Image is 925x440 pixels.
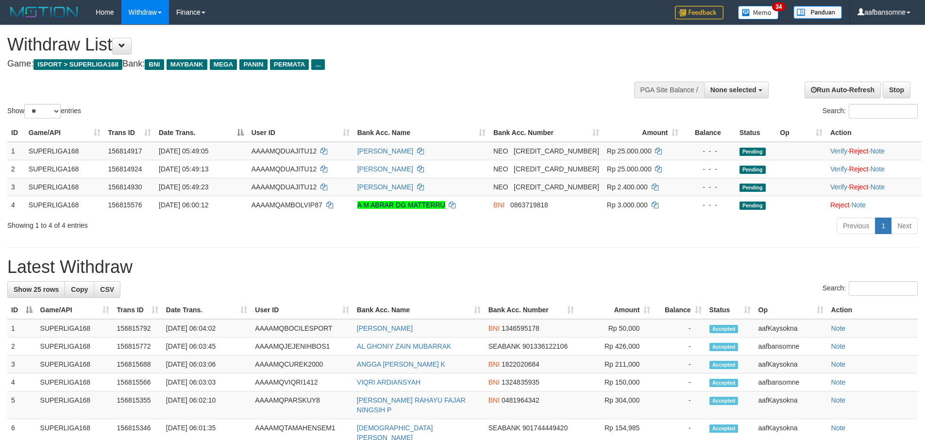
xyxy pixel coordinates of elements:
span: 156815576 [108,201,142,209]
th: Amount: activate to sort column ascending [578,301,655,319]
span: Rp 25.000.000 [607,147,652,155]
span: Accepted [709,424,739,433]
select: Showentries [24,104,61,118]
div: PGA Site Balance / [634,82,704,98]
th: Game/API: activate to sort column ascending [36,301,113,319]
td: aafbansomne [755,373,827,391]
span: AAAAMQDUAJITU12 [252,183,317,191]
a: Verify [830,183,847,191]
th: Trans ID: activate to sort column ascending [113,301,162,319]
td: [DATE] 06:03:45 [162,338,252,355]
th: Action [827,301,918,319]
span: [DATE] 05:49:05 [159,147,208,155]
td: AAAAMQCUREK2000 [251,355,353,373]
span: Copy [71,286,88,293]
span: 34 [772,2,785,11]
a: Note [851,201,866,209]
span: [DATE] 05:49:13 [159,165,208,173]
th: Balance: activate to sort column ascending [654,301,705,319]
td: SUPERLIGA168 [25,142,104,160]
a: Reject [830,201,850,209]
div: Showing 1 to 4 of 4 entries [7,217,378,230]
span: BNI [145,59,164,70]
td: SUPERLIGA168 [25,178,104,196]
span: Accepted [709,343,739,351]
th: Balance [682,124,735,142]
td: 2 [7,338,36,355]
span: Copy 901744449420 to clipboard [522,424,568,432]
td: SUPERLIGA168 [36,319,113,338]
td: SUPERLIGA168 [36,391,113,419]
a: Note [870,147,885,155]
td: - [654,338,705,355]
td: · · [826,178,922,196]
a: Previous [837,218,875,234]
a: [PERSON_NAME] RAHAYU FAJAR NINGSIH P [357,396,466,414]
td: 156815772 [113,338,162,355]
a: CSV [94,281,120,298]
span: MEGA [210,59,237,70]
td: - [654,391,705,419]
td: [DATE] 06:03:06 [162,355,252,373]
span: Copy 5859457140486971 to clipboard [514,165,599,173]
span: 156814930 [108,183,142,191]
td: [DATE] 06:03:03 [162,373,252,391]
td: Rp 304,000 [578,391,655,419]
label: Search: [823,104,918,118]
a: A M ABRAR DG MATTERRU [357,201,445,209]
span: CSV [100,286,114,293]
th: Amount: activate to sort column ascending [603,124,682,142]
td: SUPERLIGA168 [25,160,104,178]
a: Show 25 rows [7,281,65,298]
a: AL GHONIY ZAIN MUBARRAK [357,342,451,350]
td: 3 [7,355,36,373]
span: Accepted [709,325,739,333]
td: 156815792 [113,319,162,338]
th: ID: activate to sort column descending [7,301,36,319]
span: SEABANK [488,424,521,432]
a: Reject [849,165,869,173]
span: PERMATA [270,59,309,70]
th: Op: activate to sort column ascending [755,301,827,319]
span: NEO [493,165,508,173]
td: · · [826,160,922,178]
a: Verify [830,147,847,155]
th: Bank Acc. Number: activate to sort column ascending [485,301,578,319]
span: BNI [488,324,500,332]
a: [PERSON_NAME] [357,183,413,191]
th: Date Trans.: activate to sort column ascending [162,301,252,319]
span: Pending [740,148,766,156]
img: Feedback.jpg [675,6,723,19]
td: 5 [7,391,36,419]
div: - - - [686,200,731,210]
th: Trans ID: activate to sort column ascending [104,124,155,142]
span: Rp 3.000.000 [607,201,648,209]
a: Stop [883,82,910,98]
div: - - - [686,146,731,156]
th: ID [7,124,25,142]
td: Rp 426,000 [578,338,655,355]
a: VIQRI ARDIANSYAH [357,378,420,386]
div: - - - [686,164,731,174]
td: 156815566 [113,373,162,391]
th: Bank Acc. Name: activate to sort column ascending [353,124,489,142]
h1: Withdraw List [7,35,607,54]
a: Copy [65,281,94,298]
span: [DATE] 06:00:12 [159,201,208,209]
span: Copy 5859457140486971 to clipboard [514,147,599,155]
span: NEO [493,183,508,191]
td: aafKaysokna [755,391,827,419]
a: Note [870,183,885,191]
td: 156815355 [113,391,162,419]
th: User ID: activate to sort column ascending [251,301,353,319]
td: AAAAMQJEJENIHBOS1 [251,338,353,355]
a: Reject [849,147,869,155]
span: AAAAMQAMBOLVIP87 [252,201,322,209]
span: BNI [488,360,500,368]
td: 4 [7,196,25,214]
a: Run Auto-Refresh [805,82,881,98]
span: BNI [488,396,500,404]
span: Rp 2.400.000 [607,183,648,191]
td: 2 [7,160,25,178]
th: Op: activate to sort column ascending [776,124,826,142]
